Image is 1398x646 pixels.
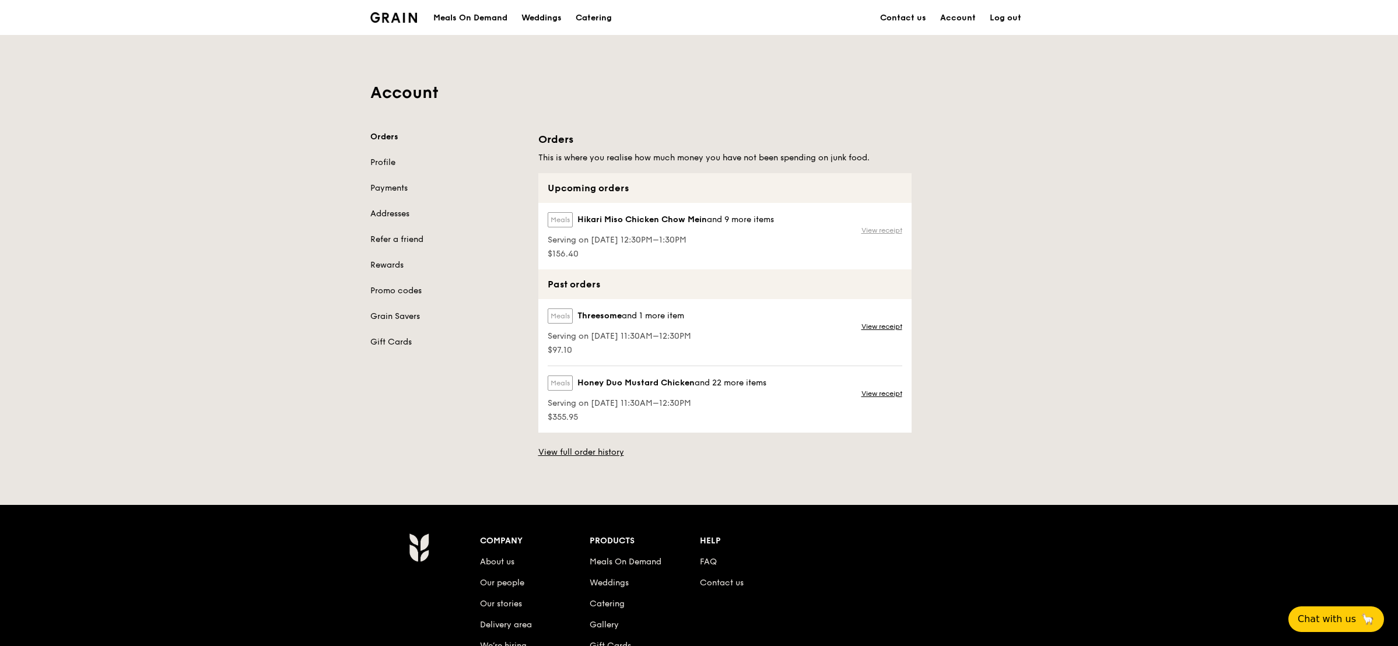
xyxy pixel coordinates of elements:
[548,308,573,324] label: Meals
[861,389,902,398] a: View receipt
[1298,612,1356,626] span: Chat with us
[861,226,902,235] a: View receipt
[590,620,619,630] a: Gallery
[548,412,766,423] span: $355.95
[370,311,524,322] a: Grain Savers
[538,152,912,164] h5: This is where you realise how much money you have not been spending on junk food.
[538,131,912,148] h1: Orders
[370,259,524,271] a: Rewards
[548,331,691,342] span: Serving on [DATE] 11:30AM–12:30PM
[480,620,532,630] a: Delivery area
[700,533,810,549] div: Help
[370,12,418,23] img: Grain
[370,82,1028,103] h1: Account
[538,173,912,203] div: Upcoming orders
[538,447,624,458] a: View full order history
[548,248,774,260] span: $156.40
[590,578,629,588] a: Weddings
[873,1,933,36] a: Contact us
[548,345,691,356] span: $97.10
[577,377,695,389] span: Honey Duo Mustard Chicken
[1288,606,1384,632] button: Chat with us🦙
[370,208,524,220] a: Addresses
[695,378,766,388] span: and 22 more items
[590,599,625,609] a: Catering
[480,557,514,567] a: About us
[480,533,590,549] div: Company
[521,1,562,36] div: Weddings
[1361,612,1375,626] span: 🦙
[933,1,983,36] a: Account
[370,157,524,168] a: Profile
[700,557,717,567] a: FAQ
[983,1,1028,36] a: Log out
[370,234,524,245] a: Refer a friend
[514,1,569,36] a: Weddings
[577,214,707,226] span: Hikari Miso Chicken Chow Mein
[538,269,912,299] div: Past orders
[569,1,619,36] a: Catering
[409,533,429,562] img: Grain
[576,1,612,36] div: Catering
[548,398,766,409] span: Serving on [DATE] 11:30AM–12:30PM
[480,578,524,588] a: Our people
[480,599,522,609] a: Our stories
[577,310,622,322] span: Threesome
[370,182,524,194] a: Payments
[590,557,661,567] a: Meals On Demand
[548,375,573,391] label: Meals
[548,234,774,246] span: Serving on [DATE] 12:30PM–1:30PM
[548,212,573,227] label: Meals
[433,1,507,36] div: Meals On Demand
[700,578,744,588] a: Contact us
[370,285,524,297] a: Promo codes
[370,336,524,348] a: Gift Cards
[707,215,774,224] span: and 9 more items
[370,131,524,143] a: Orders
[590,533,700,549] div: Products
[622,311,684,321] span: and 1 more item
[861,322,902,331] a: View receipt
